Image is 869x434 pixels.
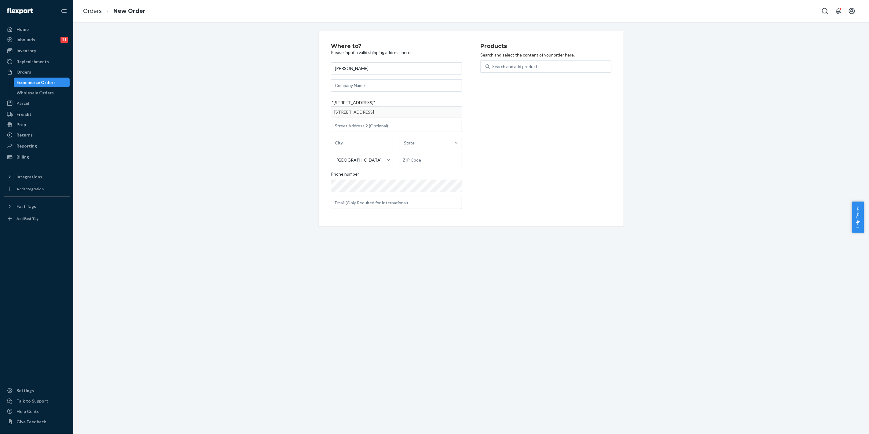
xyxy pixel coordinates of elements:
[4,109,70,119] a: Freight
[846,5,858,17] button: Open account menu
[4,184,70,194] a: Add Integration
[336,157,337,163] input: [GEOGRAPHIC_DATA]
[852,202,864,233] button: Help Center
[4,130,70,140] a: Returns
[331,79,462,92] input: Company Name
[4,35,70,45] a: Inbounds11
[334,107,459,118] div: [STREET_ADDRESS]
[404,140,415,146] div: State
[832,5,845,17] button: Open notifications
[16,398,48,404] div: Talk to Support
[16,59,49,65] div: Replenishments
[16,132,33,138] div: Returns
[16,174,42,180] div: Integrations
[4,24,70,34] a: Home
[4,152,70,162] a: Billing
[113,8,145,14] a: New Order
[4,46,70,56] a: Inventory
[331,137,394,149] input: City
[16,26,29,32] div: Home
[78,2,150,20] ol: breadcrumbs
[4,172,70,182] button: Integrations
[4,120,70,129] a: Prep
[4,98,70,108] a: Parcel
[7,8,33,14] img: Flexport logo
[331,62,462,75] input: First & Last Name
[16,48,36,54] div: Inventory
[331,120,462,132] input: Street Address 2 (Optional)
[4,417,70,427] button: Give Feedback
[4,202,70,211] button: Fast Tags
[4,57,70,67] a: Replenishments
[16,111,31,117] div: Freight
[337,157,382,163] div: [GEOGRAPHIC_DATA]
[17,79,56,86] div: Ecommerce Orders
[331,99,381,107] input: [STREET_ADDRESS] Street1 cannot exceed 35 characters
[16,186,44,191] div: Add Integration
[16,37,35,43] div: Inbounds
[331,197,462,209] input: Email (Only Required for International)
[819,5,831,17] button: Open Search Box
[4,407,70,416] a: Help Center
[331,43,462,49] h2: Where to?
[492,64,540,70] div: Search and add products
[4,396,70,406] a: Talk to Support
[331,49,462,56] p: Please input a valid shipping address here.
[399,154,462,166] input: ZIP Code
[16,100,29,106] div: Parcel
[16,69,31,75] div: Orders
[61,37,68,43] div: 11
[480,43,611,49] h2: Products
[16,388,34,394] div: Settings
[16,143,37,149] div: Reporting
[83,8,102,14] a: Orders
[4,67,70,77] a: Orders
[16,419,46,425] div: Give Feedback
[14,78,70,87] a: Ecommerce Orders
[16,408,41,414] div: Help Center
[16,122,26,128] div: Prep
[14,88,70,98] a: Wholesale Orders
[16,154,29,160] div: Billing
[4,141,70,151] a: Reporting
[480,52,611,58] p: Search and select the content of your order here.
[4,214,70,224] a: Add Fast Tag
[57,5,70,17] button: Close Navigation
[4,386,70,396] a: Settings
[331,171,359,180] span: Phone number
[16,216,38,221] div: Add Fast Tag
[17,90,54,96] div: Wholesale Orders
[16,203,36,210] div: Fast Tags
